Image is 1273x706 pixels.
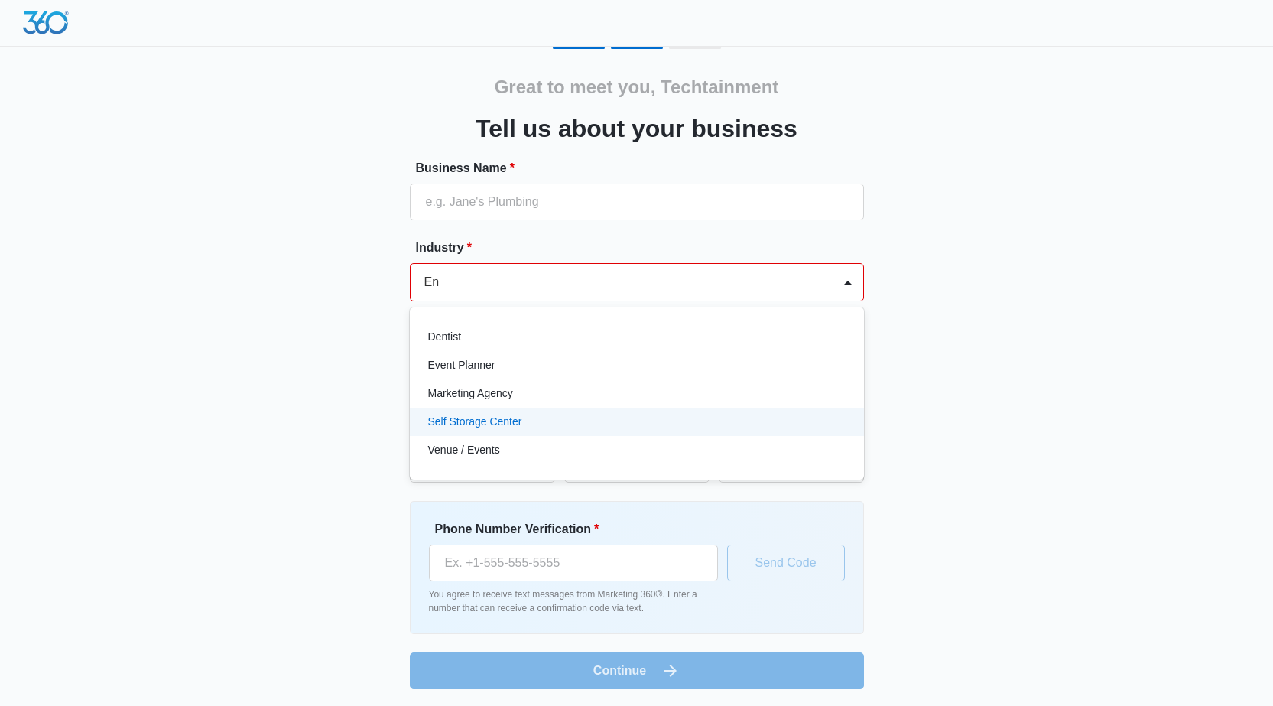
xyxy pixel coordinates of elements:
p: Venue / Events [428,442,500,458]
h3: Tell us about your business [476,110,797,147]
p: Marketing Agency [428,386,513,402]
p: Event Planner [428,357,495,373]
label: Industry [416,239,870,257]
h2: Great to meet you, Techtainment [495,73,779,101]
label: Business Name [416,159,870,177]
input: Ex. +1-555-555-5555 [429,545,718,581]
input: e.g. Jane's Plumbing [410,184,864,220]
label: Phone Number Verification [435,520,724,538]
p: Self Storage Center [428,414,522,430]
p: You agree to receive text messages from Marketing 360®. Enter a number that can receive a confirm... [429,587,718,615]
p: Dentist [428,329,462,345]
